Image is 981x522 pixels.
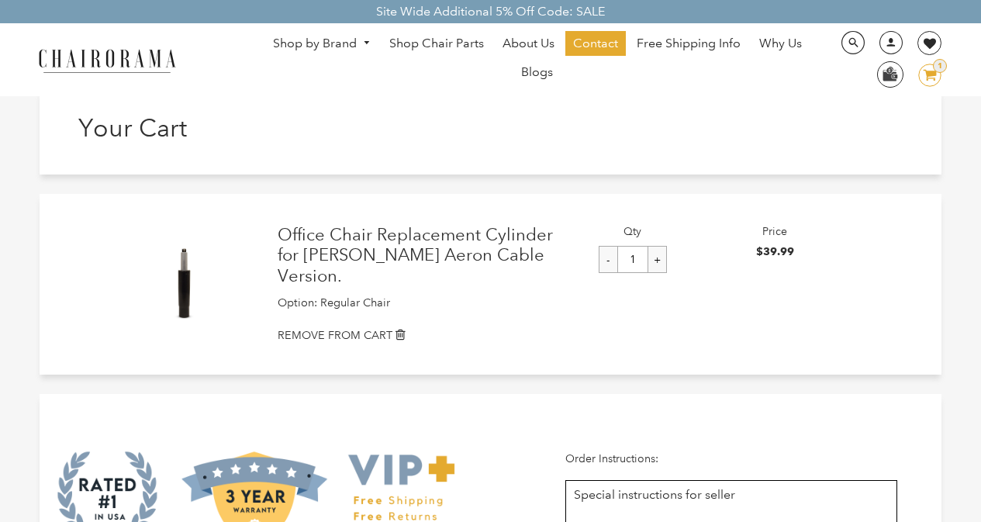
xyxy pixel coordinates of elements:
a: About Us [495,31,562,56]
a: Free Shipping Info [629,31,748,56]
span: Blogs [521,64,553,81]
span: Shop Chair Parts [389,36,484,52]
small: Option: Regular Chair [278,296,390,309]
a: 1 [907,64,941,87]
a: Shop by Brand [265,32,378,56]
h3: Price [704,225,846,238]
span: Free Shipping Info [637,36,741,52]
input: - [599,246,618,273]
span: Why Us [759,36,802,52]
span: Contact [573,36,618,52]
nav: DesktopNavigation [250,31,824,88]
a: REMOVE FROM CART [278,327,846,344]
img: chairorama [29,47,185,74]
small: REMOVE FROM CART [278,328,392,342]
div: 1 [933,59,947,73]
img: WhatsApp_Image_2024-07-12_at_16.23.01.webp [878,62,902,85]
a: Office Chair Replacement Cylinder for [PERSON_NAME] Aeron Cable Version. [278,225,562,286]
a: Why Us [751,31,810,56]
a: Blogs [513,60,561,85]
span: About Us [503,36,554,52]
a: Contact [565,31,626,56]
span: $39.99 [756,245,794,258]
img: Office Chair Replacement Cylinder for Herman Miller Aeron Cable Version. - Regular Chair [147,246,222,321]
a: Shop Chair Parts [382,31,492,56]
h1: Your Cart [78,113,285,143]
h3: Qty [561,225,703,238]
input: + [648,246,667,273]
p: Order Instructions: [565,452,897,465]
